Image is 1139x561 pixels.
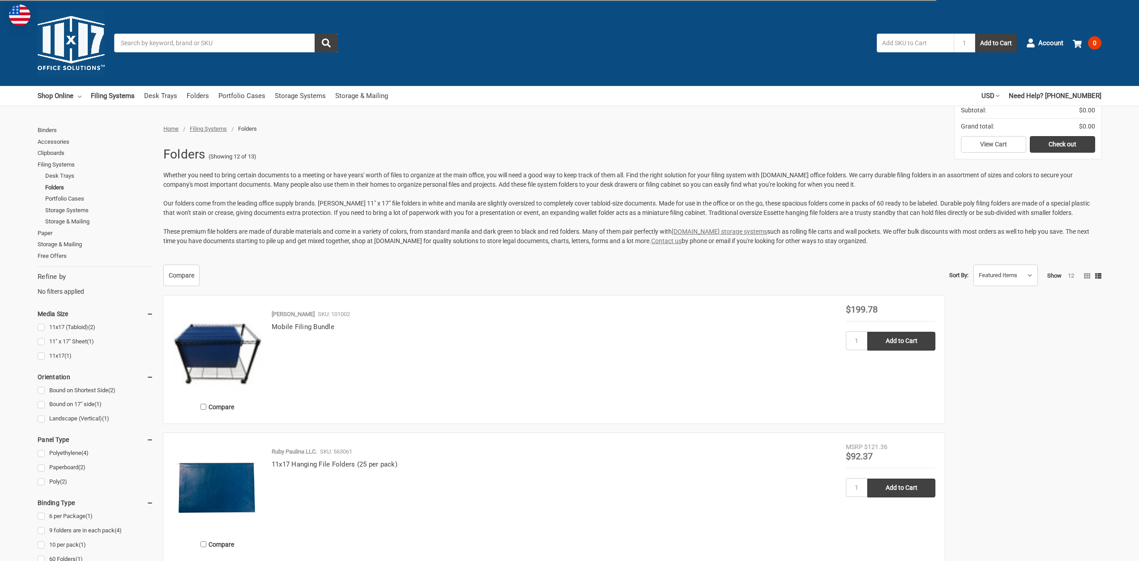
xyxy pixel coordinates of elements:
a: Check out [1030,136,1095,153]
span: (2) [108,387,115,394]
a: View Cart [961,136,1026,153]
a: Home [163,125,179,132]
a: Storage Systems [275,86,326,106]
a: Clipboards [38,147,154,159]
a: Mobile Filing Bundle [272,323,334,331]
input: Search by keyword, brand or SKU [114,34,338,52]
span: (1) [87,338,94,345]
a: [DOMAIN_NAME] storage systems [672,228,767,235]
a: 0 [1073,31,1101,55]
a: USD [981,86,999,106]
p: These premium file holders are made of durable materials and come in a variety of colors, from st... [163,227,1101,246]
span: (1) [94,401,102,407]
a: 6 per Package [38,510,154,522]
a: Paper [38,227,154,239]
span: (4) [115,527,122,534]
span: (Showing 12 of 13) [209,152,256,161]
label: Compare [173,399,262,414]
a: Contact us [651,237,682,244]
a: Portfolio Cases [218,86,265,106]
a: Free Offers [38,250,154,262]
a: Paperboard [38,462,154,474]
img: 11x17.com [38,9,105,77]
a: Filing Systems [190,125,227,132]
span: $199.78 [846,304,878,315]
span: (1) [85,513,93,519]
input: Compare [200,404,206,410]
a: Folders [45,182,154,193]
span: (2) [88,324,95,330]
span: (4) [81,450,89,456]
p: SKU: 101002 [318,310,350,319]
p: Whether you need to bring certain documents to a meeting or have years' worth of files to organiz... [163,171,1101,189]
span: $0.00 [1079,106,1095,115]
iframe: Google Customer Reviews [1065,537,1139,561]
a: Desk Trays [144,86,177,106]
a: 10 per pack [38,539,154,551]
span: $0.00 [1079,122,1095,131]
label: Sort By: [949,269,968,282]
p: Our folders come from the leading office supply brands. [PERSON_NAME] 11" x 17" file folders in w... [163,199,1101,218]
h1: Folders [163,143,205,166]
span: Account [1038,38,1063,48]
a: Storage & Mailing [335,86,388,106]
p: SKU: 563061 [320,447,352,456]
div: MSRP [846,442,863,452]
a: Landscape (Vertical) [38,413,154,425]
a: Accessories [38,136,154,148]
a: Bound on 17" side [38,398,154,411]
span: Folders [238,125,257,132]
input: Add to Cart [867,479,935,497]
a: 11x17 (Tabloid) [38,321,154,334]
a: Storage Systems [45,205,154,216]
span: (1) [79,541,86,548]
input: Add to Cart [867,332,935,351]
a: Bound on Shortest Side [38,385,154,397]
a: Folders [187,86,209,106]
a: Storage & Mailing [38,239,154,250]
p: [PERSON_NAME] [272,310,315,319]
button: Add to Cart [975,34,1017,52]
input: Compare [200,541,206,547]
h5: Binding Type [38,497,154,508]
a: Polyethylene [38,447,154,459]
span: Show [1047,272,1062,279]
a: Portfolio Cases [45,193,154,205]
h5: Panel Type [38,434,154,445]
span: Subtotal: [961,106,986,115]
a: 11x17 [38,350,154,362]
img: 11x17 Hanging File Folders [173,442,262,532]
a: Storage & Mailing [45,216,154,227]
span: 0 [1088,36,1101,50]
a: Desk Trays [45,170,154,182]
a: Need Help? [PHONE_NUMBER] [1009,86,1101,106]
img: Mobile Filing Bundle [173,305,262,394]
a: 11x17 Hanging File Folders (25 per pack) [272,460,397,468]
h5: Refine by [38,272,154,282]
a: 9 folders are in each pack [38,525,154,537]
span: $121.36 [864,443,887,450]
div: No filters applied [38,272,154,296]
span: (2) [60,478,67,485]
img: duty and tax information for United States [9,4,30,26]
input: Add SKU to Cart [877,34,954,52]
a: Compare [163,265,200,286]
span: (1) [102,415,109,422]
label: Compare [173,537,262,552]
a: Binders [38,124,154,136]
h5: Media Size [38,308,154,319]
a: Account [1026,31,1063,55]
a: Poly [38,476,154,488]
a: 11" x 17" Sheet [38,336,154,348]
span: $92.37 [846,451,873,462]
a: Filing Systems [91,86,135,106]
a: 12 [1068,272,1074,279]
span: (1) [64,352,72,359]
span: (2) [78,464,85,471]
h5: Orientation [38,372,154,382]
span: Grand total: [961,122,994,131]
